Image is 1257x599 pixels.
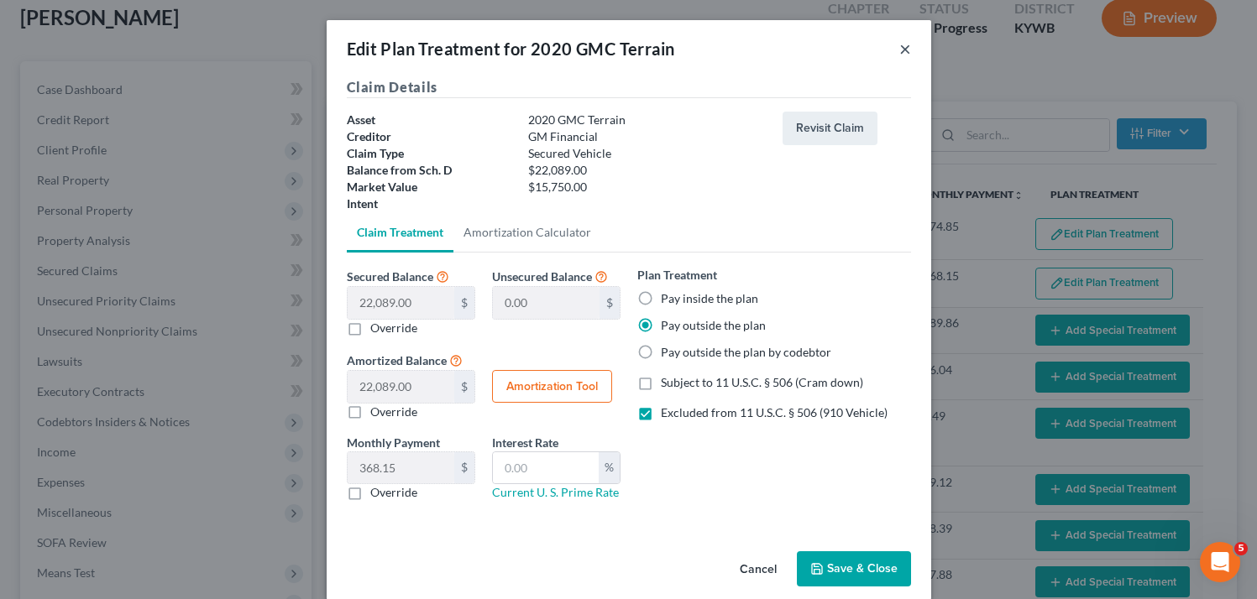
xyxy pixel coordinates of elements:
div: Balance from Sch. D [338,162,520,179]
button: × [899,39,911,59]
div: GM Financial [520,128,774,145]
input: 0.00 [493,452,599,484]
label: Pay outside the plan by codebtor [661,344,831,361]
label: Plan Treatment [637,266,717,284]
div: $22,089.00 [520,162,774,179]
label: Override [370,404,417,420]
span: Unsecured Balance [492,269,592,284]
div: $ [600,287,620,319]
label: Interest Rate [492,434,558,451]
label: Override [370,320,417,336]
div: % [599,452,620,484]
h5: Claim Details [347,77,911,98]
input: 0.00 [348,371,454,403]
button: Save & Close [797,551,911,586]
div: $ [454,452,474,484]
iframe: Intercom live chat [1200,542,1240,582]
div: Creditor [338,128,520,145]
label: Pay inside the plan [661,290,758,307]
span: Amortized Balance [347,353,447,367]
button: Cancel [726,553,790,586]
div: Market Value [338,179,520,195]
span: Subject to 11 U.S.C. § 506 (Cram down) [661,375,863,389]
div: $15,750.00 [520,179,774,195]
div: Secured Vehicle [520,145,774,162]
div: $ [454,287,474,319]
input: 0.00 [493,287,600,319]
div: Claim Type [338,145,520,162]
label: Monthly Payment [347,434,440,451]
div: Edit Plan Treatment for 2020 GMC Terrain [347,37,675,60]
input: 0.00 [348,452,454,484]
div: Asset [338,112,520,128]
label: Override [370,484,417,501]
a: Claim Treatment [347,212,453,253]
span: 5 [1234,542,1248,555]
label: Pay outside the plan [661,317,766,334]
a: Amortization Calculator [453,212,601,253]
span: Secured Balance [347,269,433,284]
button: Amortization Tool [492,370,612,404]
button: Revisit Claim [783,112,877,145]
div: Intent [338,195,520,212]
a: Current U. S. Prime Rate [492,485,619,499]
span: Excluded from 11 U.S.C. § 506 (910 Vehicle) [661,405,888,419]
input: 0.00 [348,287,454,319]
div: 2020 GMC Terrain [520,112,774,128]
div: $ [454,371,474,403]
